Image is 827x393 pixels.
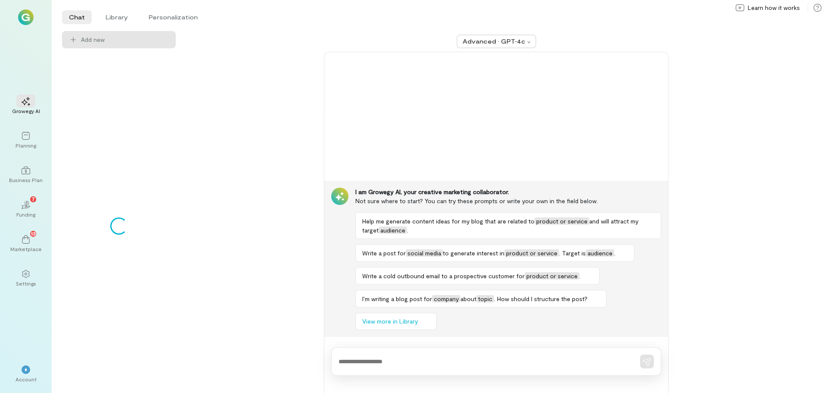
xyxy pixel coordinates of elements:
button: Help me generate content ideas for my blog that are related toproduct or serviceand will attract ... [355,212,661,239]
span: product or service [525,272,579,280]
button: View more in Library [355,313,437,330]
div: Growegy AI [12,107,40,114]
span: about [460,295,476,302]
span: 13 [31,230,36,237]
span: . Target is [559,249,586,257]
li: Personalization [142,10,205,24]
span: Add new [81,35,105,44]
span: topic [476,295,494,302]
span: product or service [504,249,559,257]
div: Settings [16,280,36,287]
a: Marketplace [10,228,41,259]
span: product or service [535,217,589,225]
span: I’m writing a blog post for [362,295,432,302]
span: audience [586,249,614,257]
li: Library [99,10,135,24]
div: Business Plan [9,176,43,183]
a: Settings [10,263,41,294]
button: Write a cold outbound email to a prospective customer forproduct or service. [355,267,600,285]
span: Learn how it works [748,3,800,12]
span: . How should I structure the post? [494,295,588,302]
span: View more in Library [362,317,418,326]
div: I am Growegy AI, your creative marketing collaborator. [355,188,661,196]
div: Not sure where to start? You can try these prompts or write your own in the field below. [355,196,661,205]
a: Growegy AI [10,90,41,121]
button: I’m writing a blog post forcompanyabouttopic. How should I structure the post? [355,290,606,308]
div: Funding [16,211,35,218]
span: 7 [32,195,35,203]
span: Write a post for [362,249,406,257]
span: social media [406,249,443,257]
span: . [407,226,408,234]
div: Planning [16,142,36,149]
li: Chat [62,10,92,24]
button: Write a post forsocial mediato generate interest inproduct or service. Target isaudience. [355,244,634,262]
a: Funding [10,194,41,225]
span: to generate interest in [443,249,504,257]
span: company [432,295,460,302]
div: Advanced · GPT‑4o [463,37,525,46]
div: Account [16,376,37,383]
a: Planning [10,125,41,156]
a: Business Plan [10,159,41,190]
span: Write a cold outbound email to a prospective customer for [362,272,525,280]
span: Help me generate content ideas for my blog that are related to [362,217,535,225]
span: . [579,272,581,280]
span: . [614,249,616,257]
span: audience [379,226,407,234]
div: Marketplace [10,245,42,252]
div: *Account [10,358,41,390]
